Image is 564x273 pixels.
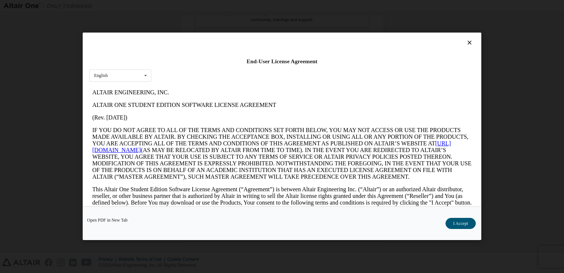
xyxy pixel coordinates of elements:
[3,28,382,35] p: (Rev. [DATE])
[3,54,362,67] a: [URL][DOMAIN_NAME]
[87,218,128,223] a: Open PDF in New Tab
[3,100,382,127] p: This Altair One Student Edition Software License Agreement (“Agreement”) is between Altair Engine...
[3,3,382,10] p: ALTAIR ENGINEERING, INC.
[3,41,382,94] p: IF YOU DO NOT AGREE TO ALL OF THE TERMS AND CONDITIONS SET FORTH BELOW, YOU MAY NOT ACCESS OR USE...
[446,218,476,229] button: I Accept
[89,58,475,65] div: End-User License Agreement
[3,16,382,22] p: ALTAIR ONE STUDENT EDITION SOFTWARE LICENSE AGREEMENT
[94,74,108,78] div: English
